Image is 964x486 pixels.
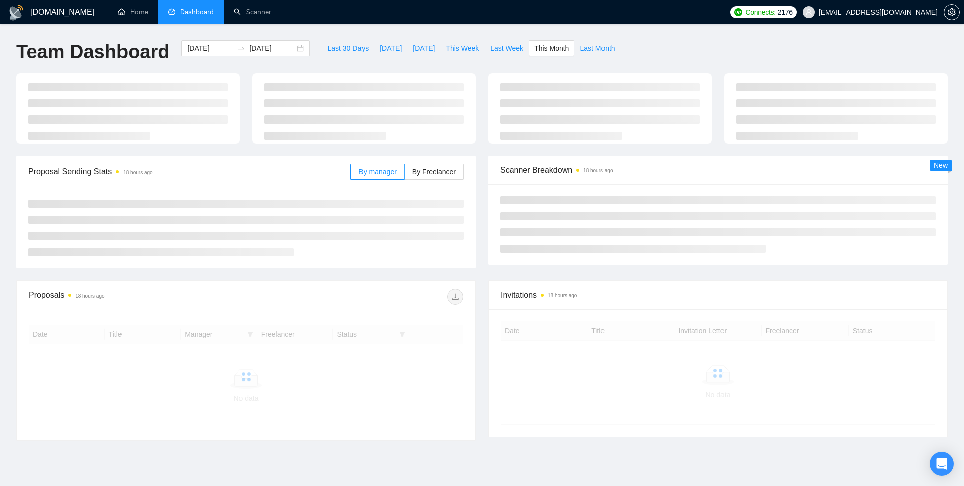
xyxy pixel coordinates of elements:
[407,40,440,56] button: [DATE]
[187,43,233,54] input: Start date
[805,9,812,16] span: user
[380,43,402,54] span: [DATE]
[413,43,435,54] span: [DATE]
[580,43,615,54] span: Last Month
[322,40,374,56] button: Last 30 Days
[944,8,959,16] span: setting
[16,40,169,64] h1: Team Dashboard
[180,8,214,16] span: Dashboard
[490,43,523,54] span: Last Week
[358,168,396,176] span: By manager
[123,170,152,175] time: 18 hours ago
[548,293,577,298] time: 18 hours ago
[500,164,936,176] span: Scanner Breakdown
[440,40,485,56] button: This Week
[412,168,456,176] span: By Freelancer
[934,161,948,169] span: New
[944,8,960,16] a: setting
[574,40,620,56] button: Last Month
[168,8,175,15] span: dashboard
[745,7,775,18] span: Connects:
[529,40,574,56] button: This Month
[8,5,24,21] img: logo
[237,44,245,52] span: swap-right
[534,43,569,54] span: This Month
[118,8,148,16] a: homeHome
[29,289,246,305] div: Proposals
[28,165,350,178] span: Proposal Sending Stats
[944,4,960,20] button: setting
[485,40,529,56] button: Last Week
[501,289,935,301] span: Invitations
[446,43,479,54] span: This Week
[249,43,295,54] input: End date
[374,40,407,56] button: [DATE]
[327,43,369,54] span: Last 30 Days
[734,8,742,16] img: upwork-logo.png
[778,7,793,18] span: 2176
[234,8,271,16] a: searchScanner
[237,44,245,52] span: to
[930,452,954,476] div: Open Intercom Messenger
[75,293,104,299] time: 18 hours ago
[583,168,613,173] time: 18 hours ago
